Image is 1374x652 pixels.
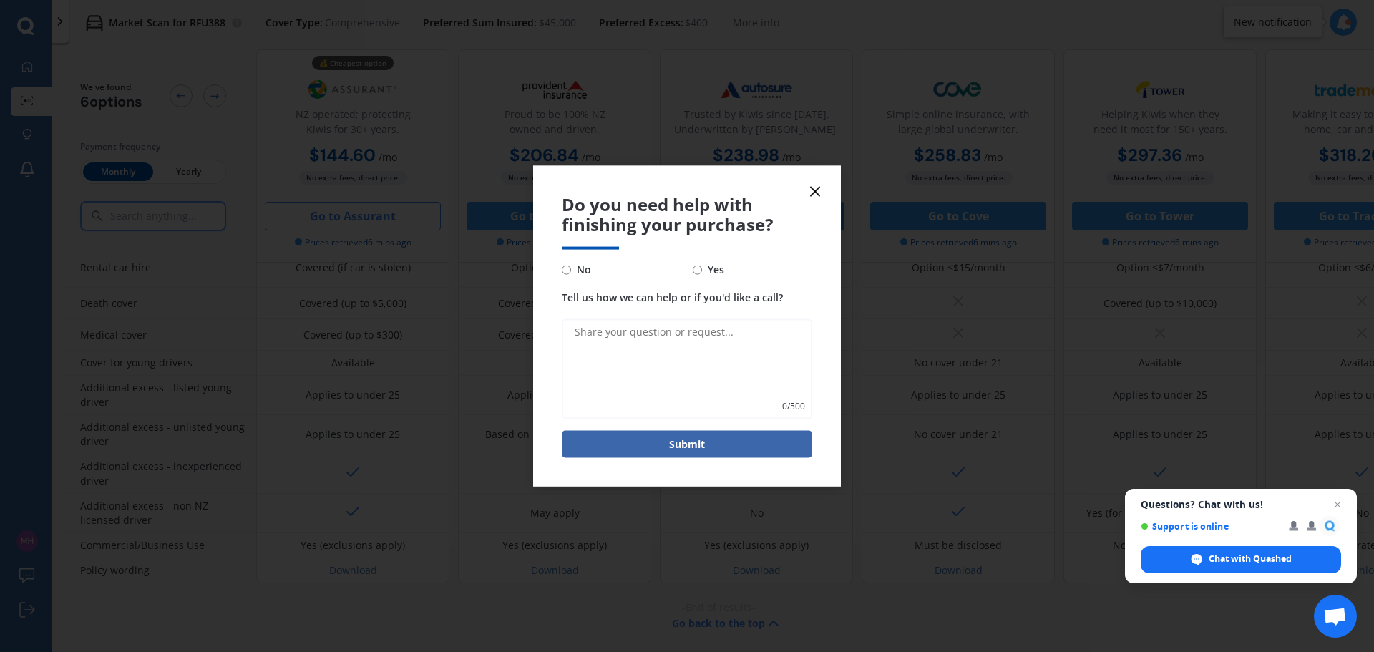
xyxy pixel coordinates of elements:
[562,431,812,458] button: Submit
[782,399,805,414] span: 0 / 500
[562,194,812,235] span: Do you need help with finishing your purchase?
[1141,521,1279,532] span: Support is online
[1209,553,1292,565] span: Chat with Quashed
[562,265,571,274] input: No
[1141,546,1341,573] div: Chat with Quashed
[571,261,591,278] span: No
[693,265,702,274] input: Yes
[562,291,783,304] span: Tell us how we can help or if you'd like a call?
[1141,499,1341,510] span: Questions? Chat with us!
[1314,595,1357,638] div: Open chat
[1329,496,1346,513] span: Close chat
[702,261,724,278] span: Yes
